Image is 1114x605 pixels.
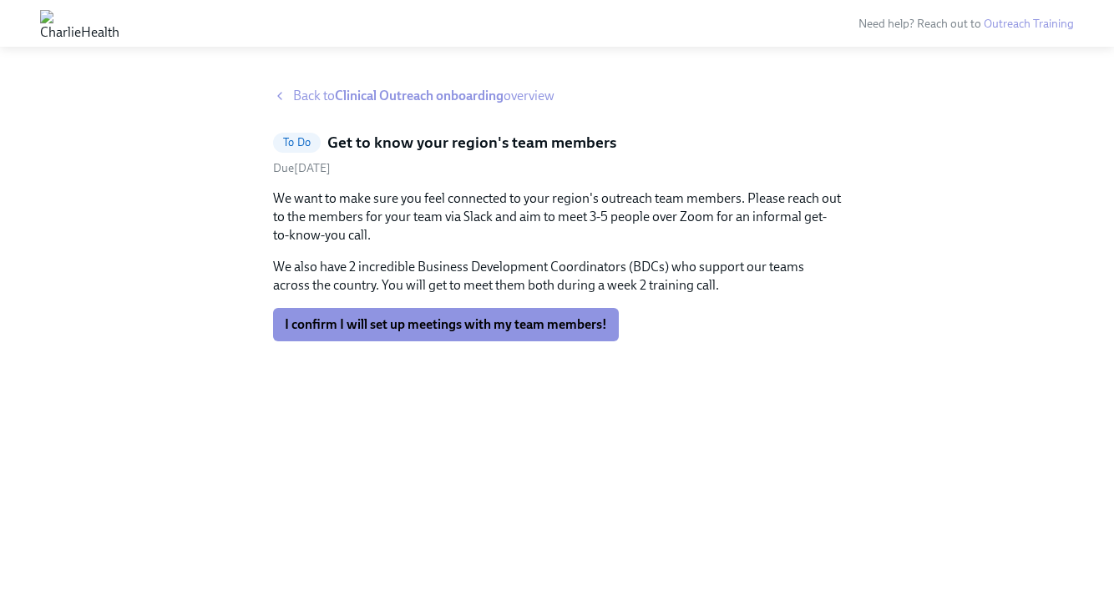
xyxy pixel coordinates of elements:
[273,136,321,149] span: To Do
[273,308,619,341] button: I confirm I will set up meetings with my team members!
[273,161,331,175] span: Wednesday, August 20th 2025, 10:00 am
[273,258,841,295] p: We also have 2 incredible Business Development Coordinators (BDCs) who support our teams across t...
[327,132,616,154] h5: Get to know your region's team members
[293,87,554,105] span: Back to overview
[285,316,607,333] span: I confirm I will set up meetings with my team members!
[273,87,841,105] a: Back toClinical Outreach onboardingoverview
[40,10,119,37] img: CharlieHealth
[984,17,1074,31] a: Outreach Training
[335,88,504,103] strong: Clinical Outreach onboarding
[858,17,1074,31] span: Need help? Reach out to
[273,189,841,245] p: We want to make sure you feel connected to your region's outreach team members. Please reach out ...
